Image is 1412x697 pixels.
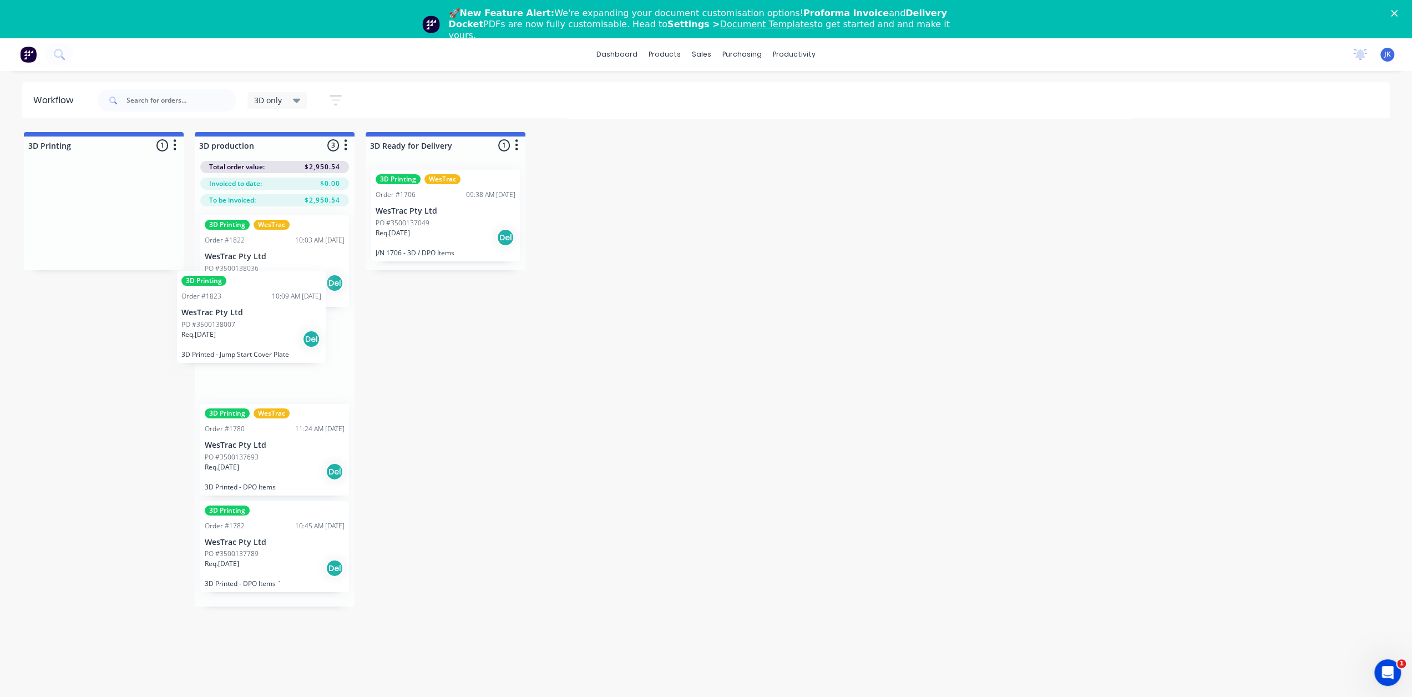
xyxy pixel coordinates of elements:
[449,8,973,41] div: 🚀 We're expanding your document customisation options! and PDFs are now fully customisable. Head ...
[667,19,814,29] b: Settings >
[320,179,340,189] span: $0.00
[1391,10,1402,17] div: Close
[1384,49,1391,59] span: JK
[717,46,767,63] div: purchasing
[1397,659,1406,668] span: 1
[803,8,889,18] b: Proforma Invoice
[591,46,643,63] a: dashboard
[305,195,340,205] span: $2,950.54
[449,8,947,29] b: Delivery Docket
[767,46,821,63] div: productivity
[209,162,265,172] span: Total order value:
[686,46,717,63] div: sales
[20,46,37,63] img: Factory
[209,195,256,205] span: To be invoiced:
[720,19,813,29] a: Document Templates
[254,94,282,106] span: 3D only
[305,162,340,172] span: $2,950.54
[33,94,79,107] div: Workflow
[209,179,262,189] span: Invoiced to date:
[460,8,555,18] b: New Feature Alert:
[643,46,686,63] div: products
[1374,659,1401,686] iframe: Intercom live chat
[126,89,236,112] input: Search for orders...
[422,16,440,33] img: Profile image for Team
